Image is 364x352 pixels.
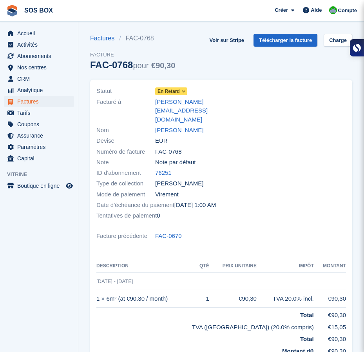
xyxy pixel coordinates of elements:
span: 0 [157,211,160,220]
span: pour [133,61,148,70]
span: Créer [275,6,288,14]
strong: Total [300,336,314,342]
a: menu [4,96,74,107]
a: menu [4,119,74,130]
a: menu [4,39,74,50]
span: Nos centres [17,62,64,73]
a: menu [4,51,74,62]
span: Capital [17,153,64,164]
a: menu [4,180,74,191]
a: Voir sur Stripe [206,34,247,47]
a: Télécharger la facture [254,34,317,47]
span: Nom [96,126,155,135]
span: Compte [338,7,357,15]
div: FAC-0768 [90,60,175,70]
a: menu [4,107,74,118]
span: Activités [17,39,64,50]
th: Impôt [257,260,314,272]
span: Numéro de facture [96,147,155,156]
span: Statut [96,87,155,96]
td: 1 [196,290,209,308]
strong: Total [300,312,314,318]
a: menu [4,73,74,84]
a: menu [4,153,74,164]
span: EUR [155,136,168,145]
a: FAC-0670 [155,232,182,241]
span: En retard [158,88,180,95]
span: Facture précédente [96,232,155,241]
a: Boutique d'aperçu [65,181,74,191]
a: menu [4,28,74,39]
a: SOS BOX [21,4,56,17]
span: Virement [155,190,179,199]
span: Accueil [17,28,64,39]
img: stora-icon-8386f47178a22dfd0bd8f6a31ec36ba5ce8667c1dd55bd0f319d3a0aa187defe.svg [6,5,18,16]
span: Facturé à [96,98,155,124]
img: Fabrice [329,6,337,14]
span: €90,30 [151,61,175,70]
a: menu [4,142,74,152]
a: menu [4,130,74,141]
td: TVA ([GEOGRAPHIC_DATA]) (20.0% compris) [96,320,314,332]
time: 2025-10-01 23:00:00 UTC [174,201,216,210]
span: Aide [311,6,322,14]
td: €90,30 [314,332,346,344]
a: menu [4,62,74,73]
span: Assurance [17,130,64,141]
span: Mode de paiement [96,190,155,199]
td: €15,05 [314,320,346,332]
span: Abonnements [17,51,64,62]
span: Vitrine [7,171,78,178]
span: Note par défaut [155,158,196,167]
th: Description [96,260,196,272]
span: Coupons [17,119,64,130]
span: ID d'abonnement [96,169,155,178]
td: €90,30 [314,290,346,308]
a: En retard [155,87,187,96]
span: FAC-0768 [155,147,182,156]
span: Paramètres [17,142,64,152]
span: Tentatives de paiement [96,211,157,220]
a: [PERSON_NAME][EMAIL_ADDRESS][DOMAIN_NAME] [155,98,217,124]
nav: breadcrumbs [90,34,175,43]
a: Factures [90,34,119,43]
a: [PERSON_NAME] [155,126,203,135]
span: Factures [17,96,64,107]
td: €90,30 [314,308,346,320]
a: menu [4,85,74,96]
a: Charge [324,34,352,47]
span: Note [96,158,155,167]
span: Boutique en ligne [17,180,64,191]
span: Tarifs [17,107,64,118]
span: Devise [96,136,155,145]
span: Type de collection [96,179,155,188]
span: CRM [17,73,64,84]
td: €90,30 [209,290,257,308]
span: [DATE] - [DATE] [96,278,133,284]
div: TVA 20.0% incl. [257,294,314,303]
span: Facture [90,51,175,59]
th: Prix unitaire [209,260,257,272]
span: Analytique [17,85,64,96]
td: 1 × 6m² (at €90.30 / month) [96,290,196,308]
span: Date d'échéance du paiement [96,201,174,210]
a: 76251 [155,169,172,178]
th: Qté [196,260,209,272]
th: Montant [314,260,346,272]
span: [PERSON_NAME] [155,179,203,188]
